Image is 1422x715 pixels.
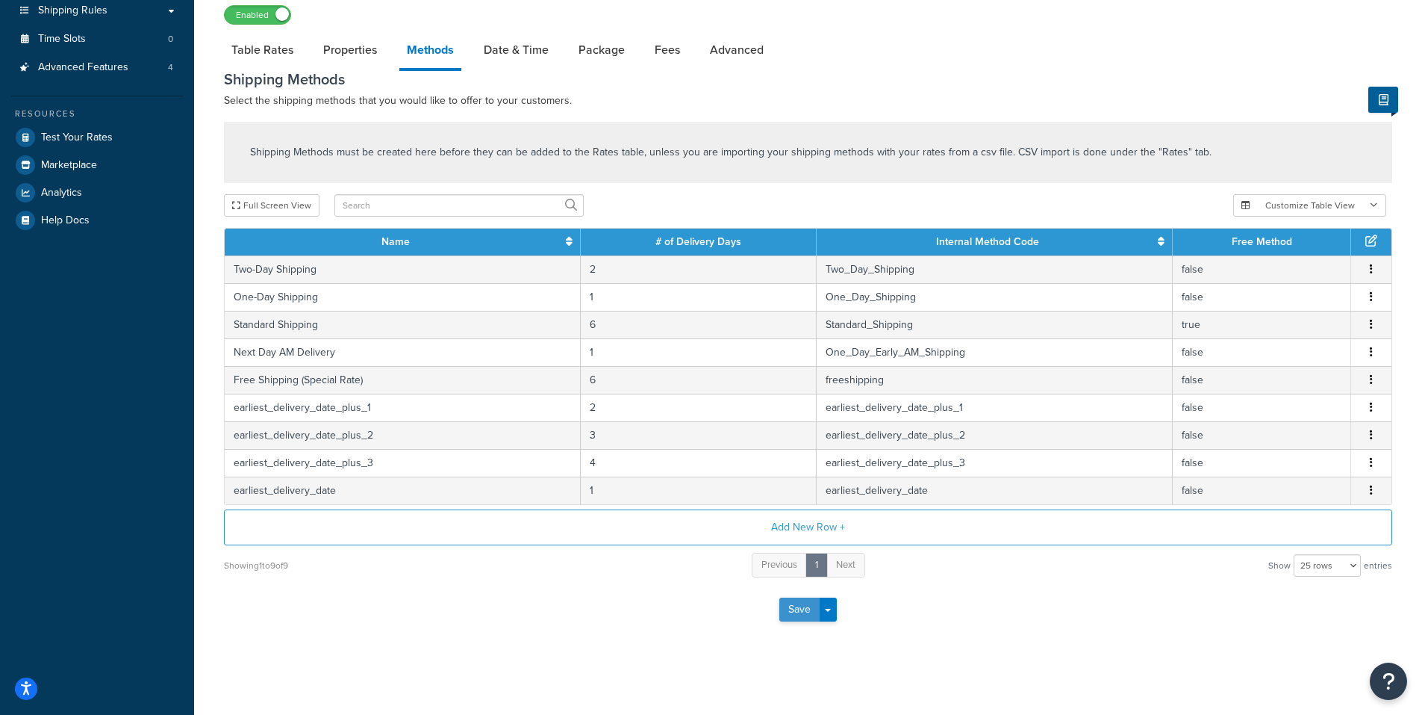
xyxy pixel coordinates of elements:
[476,32,556,68] a: Date & Time
[817,421,1173,449] td: earliest_delivery_date_plus_2
[1173,394,1351,421] td: false
[11,207,183,234] a: Help Docs
[817,338,1173,366] td: One_Day_Early_AM_Shipping
[1268,555,1291,576] span: Show
[225,394,581,421] td: earliest_delivery_date_plus_1
[1173,256,1351,283] td: false
[11,108,183,120] div: Resources
[581,449,816,477] td: 4
[571,32,632,68] a: Package
[225,256,581,283] td: Two-Day Shipping
[805,553,828,578] a: 1
[224,32,301,68] a: Table Rates
[11,179,183,206] a: Analytics
[1233,194,1386,217] button: Customize Table View
[250,144,1211,161] p: Shipping Methods must be created here before they can be added to the Rates table, unless you are...
[11,152,183,179] a: Marketplace
[817,256,1173,283] td: Two_Day_Shipping
[581,366,816,394] td: 6
[11,25,183,53] li: Time Slots
[41,214,90,227] span: Help Docs
[1173,421,1351,449] td: false
[168,61,173,74] span: 4
[1173,477,1351,504] td: false
[1173,283,1351,311] td: false
[38,61,128,74] span: Advanced Features
[1370,663,1407,700] button: Open Resource Center
[225,283,581,311] td: One-Day Shipping
[224,510,1392,545] button: Add New Row +
[779,598,820,622] button: Save
[581,477,816,504] td: 1
[817,477,1173,504] td: earliest_delivery_date
[225,421,581,449] td: earliest_delivery_date_plus_2
[1173,449,1351,477] td: false
[702,32,771,68] a: Advanced
[581,229,816,256] th: # of Delivery Days
[41,131,113,144] span: Test Your Rates
[168,33,173,46] span: 0
[11,54,183,81] li: Advanced Features
[316,32,384,68] a: Properties
[224,194,319,217] button: Full Screen View
[399,32,461,71] a: Methods
[581,283,816,311] td: 1
[225,6,290,24] label: Enabled
[647,32,687,68] a: Fees
[581,421,816,449] td: 3
[817,311,1173,338] td: Standard_Shipping
[1173,366,1351,394] td: false
[225,366,581,394] td: Free Shipping (Special Rate)
[817,394,1173,421] td: earliest_delivery_date_plus_1
[817,283,1173,311] td: One_Day_Shipping
[334,194,584,217] input: Search
[936,234,1039,250] a: Internal Method Code
[41,187,82,199] span: Analytics
[11,25,183,53] a: Time Slots0
[224,92,1392,110] p: Select the shipping methods that you would like to offer to your customers.
[224,71,1392,87] h3: Shipping Methods
[11,54,183,81] a: Advanced Features4
[581,311,816,338] td: 6
[38,4,107,17] span: Shipping Rules
[224,555,288,576] div: Showing 1 to 9 of 9
[817,366,1173,394] td: freeshipping
[225,449,581,477] td: earliest_delivery_date_plus_3
[225,477,581,504] td: earliest_delivery_date
[581,394,816,421] td: 2
[1173,229,1351,256] th: Free Method
[38,33,86,46] span: Time Slots
[836,557,855,572] span: Next
[761,557,797,572] span: Previous
[1368,87,1398,113] button: Show Help Docs
[225,311,581,338] td: Standard Shipping
[11,124,183,151] a: Test Your Rates
[1173,311,1351,338] td: true
[1173,338,1351,366] td: false
[225,338,581,366] td: Next Day AM Delivery
[381,234,410,250] a: Name
[752,553,807,578] a: Previous
[581,256,816,283] td: 2
[41,159,97,172] span: Marketplace
[1364,555,1392,576] span: entries
[581,338,816,366] td: 1
[817,449,1173,477] td: earliest_delivery_date_plus_3
[826,553,865,578] a: Next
